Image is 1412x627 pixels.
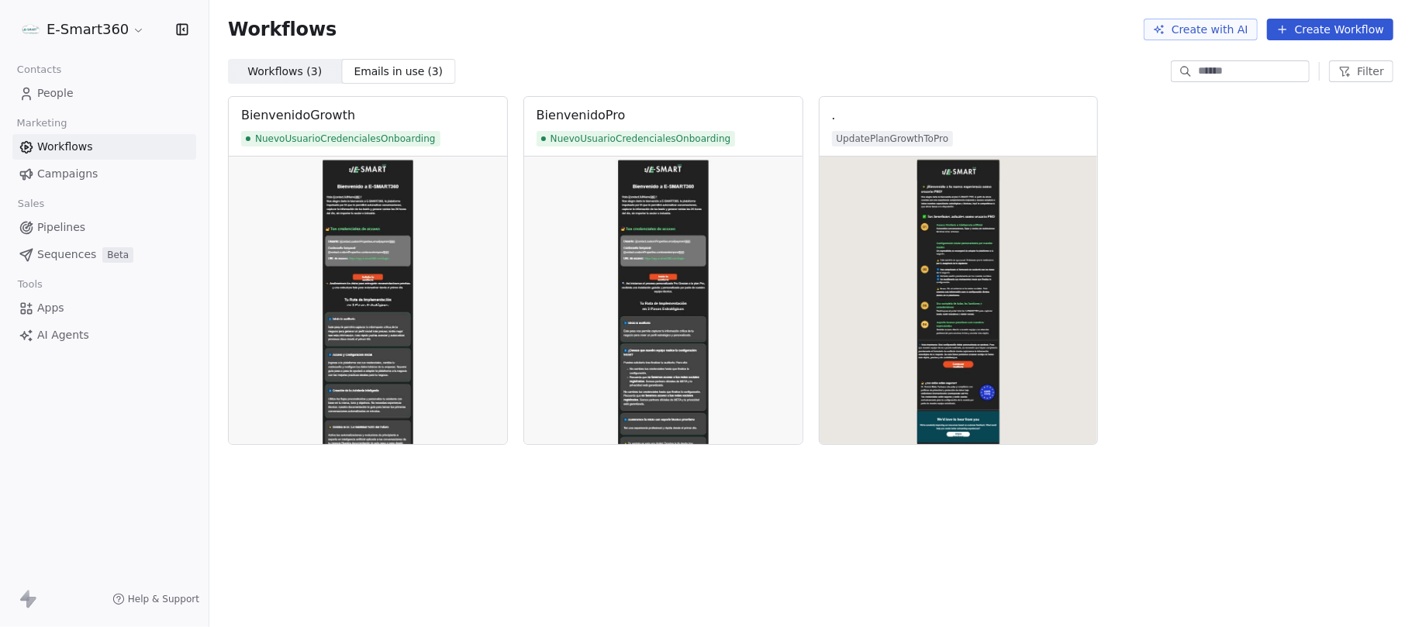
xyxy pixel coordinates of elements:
a: People [12,81,196,106]
div: BienvenidoPro [537,106,626,125]
span: NuevoUsuarioCredencialesOnboarding [537,131,736,146]
div: BienvenidoGrowth [241,106,355,125]
a: Workflows [12,134,196,160]
a: Help & Support [112,593,199,605]
span: Filter [1357,64,1384,80]
button: Create Workflow [1267,19,1393,40]
span: Tools [11,273,49,296]
span: People [37,85,74,102]
button: Filter [1329,60,1393,82]
a: Pipelines [12,215,196,240]
button: Create with AI [1144,19,1258,40]
a: Apps [12,295,196,321]
span: Campaigns [37,166,98,182]
span: Workflows [228,19,337,40]
span: Help & Support [128,593,199,605]
span: Apps [37,300,64,316]
span: Sales [11,192,51,215]
a: AI Agents [12,322,196,348]
span: NuevoUsuarioCredencialesOnboarding [241,131,440,146]
span: UpdatePlanGrowthToPro [832,131,954,146]
span: Beta [102,247,133,263]
span: Marketing [10,112,74,135]
span: E-Smart360 [47,19,129,40]
img: -.png [22,20,40,39]
span: Workflows [37,139,93,155]
img: Preview [229,157,507,444]
img: Preview [524,157,803,444]
span: Sequences [37,246,96,263]
a: Campaigns [12,161,196,187]
span: Contacts [10,58,68,81]
span: Workflows ( 3 ) [247,64,322,80]
img: Preview [820,157,1098,444]
div: . [832,106,836,125]
a: SequencesBeta [12,242,196,267]
span: AI Agents [37,327,89,343]
span: Pipelines [37,219,85,236]
button: E-Smart360 [19,16,148,43]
